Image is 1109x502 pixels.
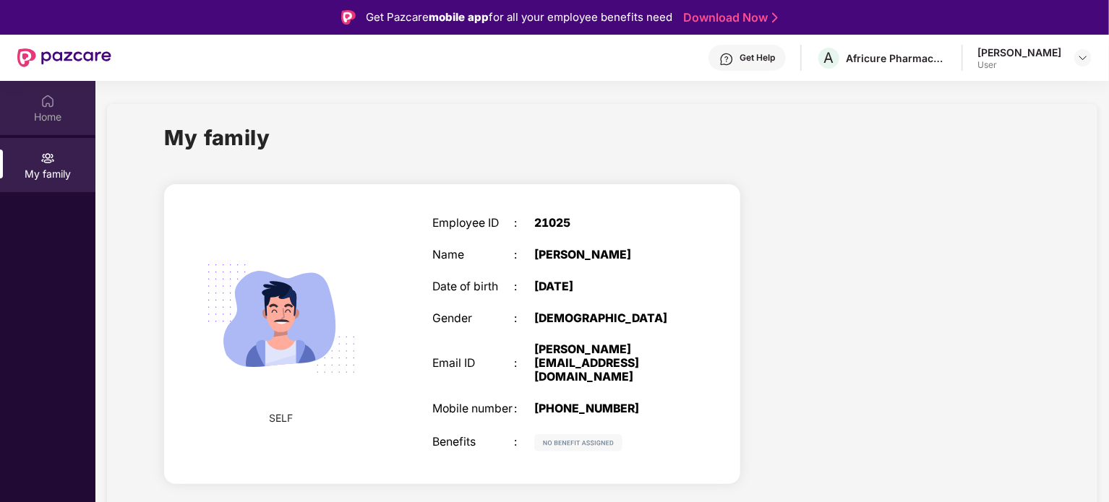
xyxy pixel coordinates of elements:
div: : [514,402,534,416]
div: [PERSON_NAME] [534,248,677,262]
span: SELF [270,410,294,426]
img: svg+xml;base64,PHN2ZyB4bWxucz0iaHR0cDovL3d3dy53My5vcmcvMjAwMC9zdmciIHdpZHRoPSIxMjIiIGhlaWdodD0iMj... [534,434,622,451]
div: Africure Pharmaceuticals ([GEOGRAPHIC_DATA]) Private [846,51,947,65]
div: : [514,280,534,294]
div: Employee ID [432,217,514,230]
div: : [514,436,534,449]
div: Gender [432,312,514,326]
div: [DATE] [534,280,677,294]
div: : [514,248,534,262]
span: A [824,49,834,66]
img: Stroke [772,10,778,25]
img: svg+xml;base64,PHN2ZyBpZD0iSG9tZSIgeG1sbnM9Imh0dHA6Ly93d3cudzMub3JnLzIwMDAvc3ZnIiB3aWR0aD0iMjAiIG... [40,94,55,108]
div: [PERSON_NAME][EMAIL_ADDRESS][DOMAIN_NAME] [534,343,677,384]
div: : [514,357,534,371]
div: : [514,217,534,230]
div: Name [432,248,514,262]
strong: mobile app [429,10,489,24]
div: [DEMOGRAPHIC_DATA] [534,312,677,326]
div: : [514,312,534,326]
div: Date of birth [432,280,514,294]
div: Benefits [432,436,514,449]
div: User [977,59,1061,71]
div: [PHONE_NUMBER] [534,402,677,416]
img: svg+xml;base64,PHN2ZyB4bWxucz0iaHR0cDovL3d3dy53My5vcmcvMjAwMC9zdmciIHdpZHRoPSIyMjQiIGhlaWdodD0iMT... [189,227,373,410]
div: Mobile number [432,402,514,416]
div: Get Help [740,52,775,64]
img: New Pazcare Logo [17,48,111,67]
div: 21025 [534,217,677,230]
img: svg+xml;base64,PHN2ZyB3aWR0aD0iMjAiIGhlaWdodD0iMjAiIHZpZXdCb3g9IjAgMCAyMCAyMCIgZmlsbD0ibm9uZSIgeG... [40,151,55,165]
img: Logo [341,10,356,25]
a: Download Now [683,10,774,25]
div: Get Pazcare for all your employee benefits need [366,9,672,26]
div: Email ID [432,357,514,371]
h1: My family [164,121,270,154]
img: svg+xml;base64,PHN2ZyBpZD0iRHJvcGRvd24tMzJ4MzIiIHhtbG5zPSJodHRwOi8vd3d3LnczLm9yZy8yMDAwL3N2ZyIgd2... [1077,52,1089,64]
div: [PERSON_NAME] [977,46,1061,59]
img: svg+xml;base64,PHN2ZyBpZD0iSGVscC0zMngzMiIgeG1sbnM9Imh0dHA6Ly93d3cudzMub3JnLzIwMDAvc3ZnIiB3aWR0aD... [719,52,734,66]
